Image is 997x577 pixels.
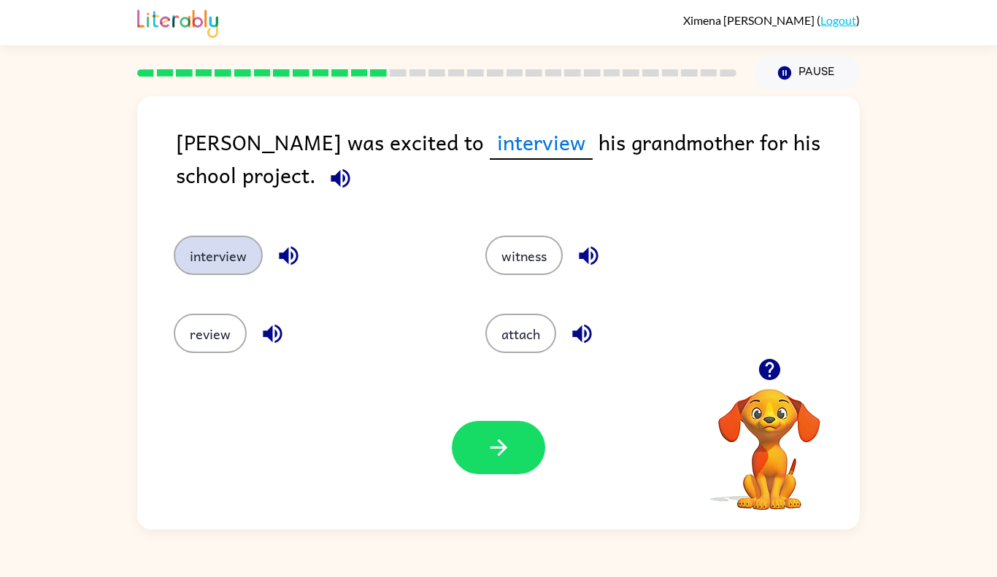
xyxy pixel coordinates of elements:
[683,13,817,27] span: Ximena [PERSON_NAME]
[696,366,842,512] video: Your browser must support playing .mp4 files to use Literably. Please try using another browser.
[754,56,860,90] button: Pause
[174,236,263,275] button: interview
[683,13,860,27] div: ( )
[820,13,856,27] a: Logout
[485,236,563,275] button: witness
[485,314,556,353] button: attach
[176,125,860,206] div: [PERSON_NAME] was excited to his grandmother for his school project.
[137,6,218,38] img: Literably
[174,314,247,353] button: review
[490,125,593,160] span: interview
